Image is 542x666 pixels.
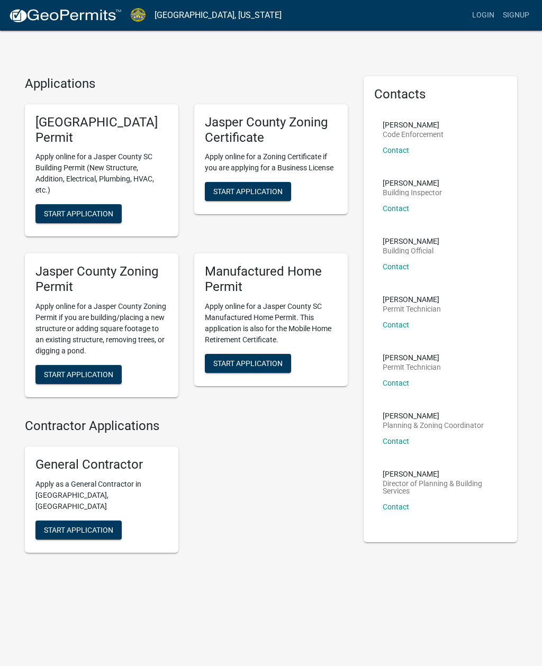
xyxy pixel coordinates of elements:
[213,359,283,367] span: Start Application
[130,8,146,22] img: Jasper County, South Carolina
[35,521,122,540] button: Start Application
[383,470,498,478] p: [PERSON_NAME]
[205,264,337,295] h5: Manufactured Home Permit
[205,182,291,201] button: Start Application
[383,321,409,329] a: Contact
[383,480,498,495] p: Director of Planning & Building Services
[374,87,507,102] h5: Contacts
[383,262,409,271] a: Contact
[383,363,441,371] p: Permit Technician
[35,151,168,196] p: Apply online for a Jasper County SC Building Permit (New Structure, Addition, Electrical, Plumbin...
[35,365,122,384] button: Start Application
[35,204,122,223] button: Start Application
[383,247,439,254] p: Building Official
[213,187,283,196] span: Start Application
[383,412,484,419] p: [PERSON_NAME]
[383,189,442,196] p: Building Inspector
[383,131,444,138] p: Code Enforcement
[383,179,442,187] p: [PERSON_NAME]
[383,305,441,313] p: Permit Technician
[383,296,441,303] p: [PERSON_NAME]
[383,437,409,445] a: Contact
[44,209,113,218] span: Start Application
[44,525,113,534] span: Start Application
[383,354,441,361] p: [PERSON_NAME]
[383,146,409,154] a: Contact
[155,6,282,24] a: [GEOGRAPHIC_DATA], [US_STATE]
[35,264,168,295] h5: Jasper County Zoning Permit
[383,503,409,511] a: Contact
[35,301,168,357] p: Apply online for a Jasper County Zoning Permit if you are building/placing a new structure or add...
[25,418,348,561] wm-workflow-list-section: Contractor Applications
[383,204,409,213] a: Contact
[25,76,348,92] h4: Applications
[499,5,534,25] a: Signup
[468,5,499,25] a: Login
[383,121,444,129] p: [PERSON_NAME]
[205,354,291,373] button: Start Application
[25,76,348,406] wm-workflow-list-section: Applications
[35,479,168,512] p: Apply as a General Contractor in [GEOGRAPHIC_DATA], [GEOGRAPHIC_DATA]
[383,379,409,387] a: Contact
[44,370,113,378] span: Start Application
[205,151,337,174] p: Apply online for a Zoning Certificate if you are applying for a Business License
[25,418,348,434] h4: Contractor Applications
[35,457,168,472] h5: General Contractor
[383,238,439,245] p: [PERSON_NAME]
[383,422,484,429] p: Planning & Zoning Coordinator
[205,301,337,345] p: Apply online for a Jasper County SC Manufactured Home Permit. This application is also for the Mo...
[35,115,168,145] h5: [GEOGRAPHIC_DATA] Permit
[205,115,337,145] h5: Jasper County Zoning Certificate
